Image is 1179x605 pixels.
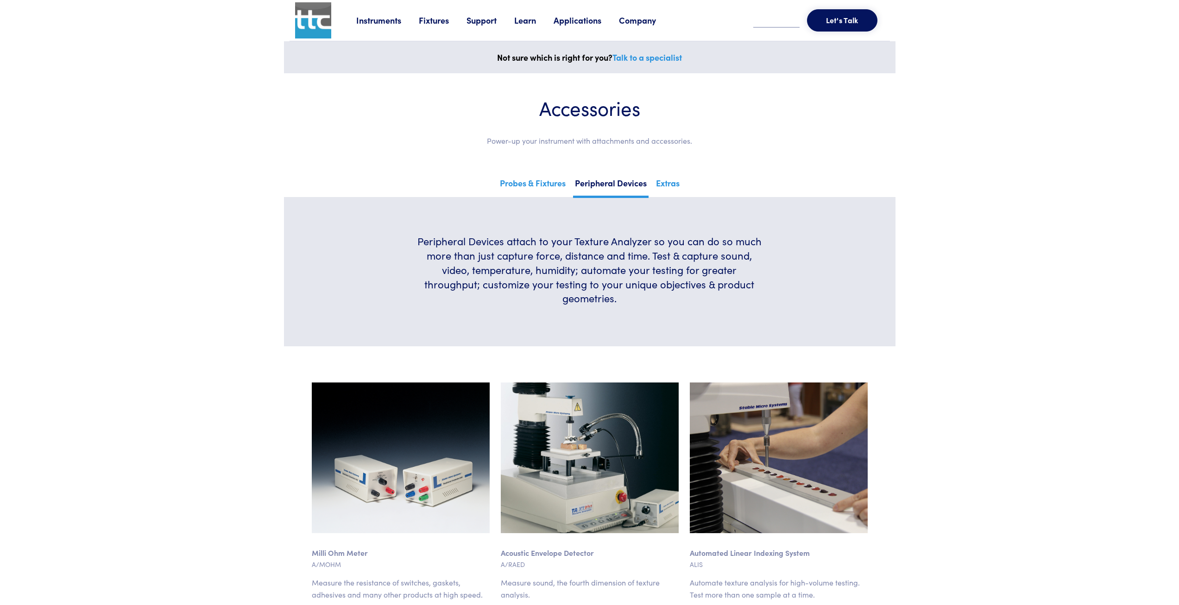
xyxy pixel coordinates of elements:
[573,175,649,198] a: Peripheral Devices
[416,234,763,306] h6: Peripheral Devices attach to your Texture Analyzer so you can do so much more than just capture f...
[501,577,679,600] p: Measure sound, the fourth dimension of texture analysis.
[312,559,490,569] p: A/MOHM
[312,135,868,147] p: Power-up your instrument with attachments and accessories.
[619,14,674,26] a: Company
[612,51,682,63] a: Talk to a specialist
[690,382,868,533] img: hardware-alis-ift-2016.jpg
[419,14,467,26] a: Fixtures
[690,533,868,559] p: Automated Linear Indexing System
[690,577,868,600] p: Automate texture analysis for high-volume testing. Test more than one sample at a time.
[467,14,514,26] a: Support
[295,2,331,38] img: ttc_logo_1x1_v1.0.png
[654,175,681,196] a: Extras
[807,9,877,32] button: Let's Talk
[501,382,679,533] img: hardware-acoustic-envelope-detector.jpg
[290,51,890,64] p: Not sure which is right for you?
[501,559,679,569] p: A/RAED
[690,559,868,569] p: ALIS
[312,382,490,533] img: hardware-resistance-converter-unit.jpg
[501,533,679,559] p: Acoustic Envelope Detector
[312,533,490,559] p: Milli Ohm Meter
[312,577,490,600] p: Measure the resistance of switches, gaskets, adhesives and many other products at high speed.
[498,175,567,196] a: Probes & Fixtures
[312,96,868,120] h1: Accessories
[514,14,554,26] a: Learn
[554,14,619,26] a: Applications
[356,14,419,26] a: Instruments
